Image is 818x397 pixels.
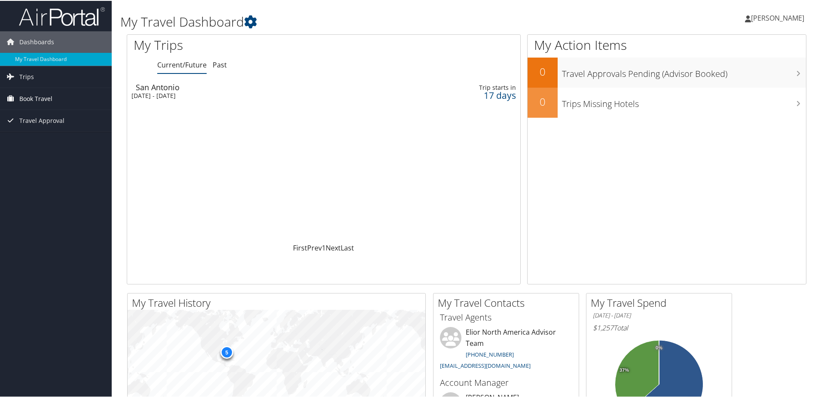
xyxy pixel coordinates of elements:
[466,350,514,357] a: [PHONE_NUMBER]
[440,311,572,323] h3: Travel Agents
[593,322,725,332] h6: Total
[656,345,662,350] tspan: 0%
[440,361,531,369] a: [EMAIL_ADDRESS][DOMAIN_NAME]
[528,35,806,53] h1: My Action Items
[157,59,207,69] a: Current/Future
[19,87,52,109] span: Book Travel
[593,322,613,332] span: $1,257
[528,87,806,117] a: 0Trips Missing Hotels
[307,242,322,252] a: Prev
[528,57,806,87] a: 0Travel Approvals Pending (Advisor Booked)
[19,109,64,131] span: Travel Approval
[19,65,34,87] span: Trips
[293,242,307,252] a: First
[436,326,577,372] li: Elior North America Advisor Team
[19,31,54,52] span: Dashboards
[438,295,579,309] h2: My Travel Contacts
[562,93,806,109] h3: Trips Missing Hotels
[591,295,732,309] h2: My Travel Spend
[132,295,425,309] h2: My Travel History
[620,367,629,372] tspan: 37%
[751,12,804,22] span: [PERSON_NAME]
[220,345,233,358] div: 5
[431,83,516,91] div: Trip starts in
[341,242,354,252] a: Last
[528,94,558,108] h2: 0
[131,91,379,99] div: [DATE] - [DATE]
[745,4,813,30] a: [PERSON_NAME]
[322,242,326,252] a: 1
[528,64,558,78] h2: 0
[120,12,582,30] h1: My Travel Dashboard
[136,82,384,90] div: San Antonio
[19,6,105,26] img: airportal-logo.png
[326,242,341,252] a: Next
[213,59,227,69] a: Past
[562,63,806,79] h3: Travel Approvals Pending (Advisor Booked)
[440,376,572,388] h3: Account Manager
[134,35,350,53] h1: My Trips
[593,311,725,319] h6: [DATE] - [DATE]
[431,91,516,98] div: 17 days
